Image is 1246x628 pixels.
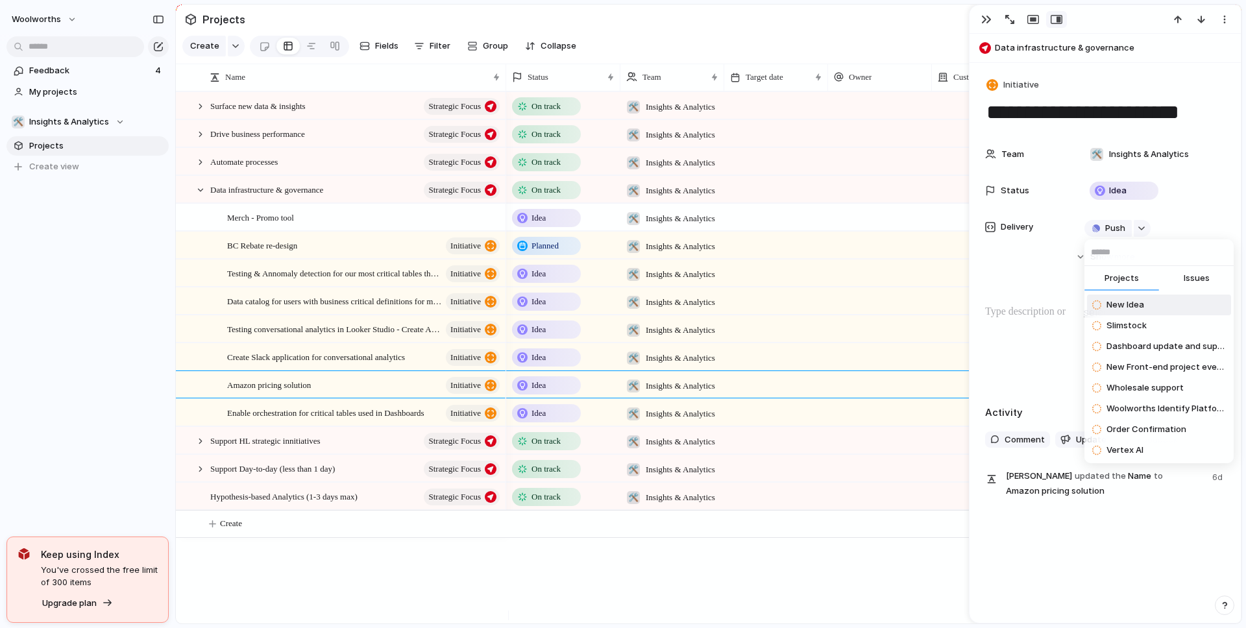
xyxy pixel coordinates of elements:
span: New Front-end project event instrumentation [1106,361,1226,374]
span: Dashboard update and support [1106,340,1226,353]
span: Wholesale support [1106,381,1184,394]
span: Issues [1184,272,1210,285]
button: Projects [1084,266,1159,292]
span: Vertex AI [1106,444,1143,457]
span: Projects [1105,272,1139,285]
span: Order Confirmation [1106,423,1186,436]
button: Issues [1159,266,1234,292]
span: Slimstock [1106,319,1147,332]
span: Woolworths Identify Platform [1106,402,1226,415]
span: New Idea [1106,298,1144,311]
